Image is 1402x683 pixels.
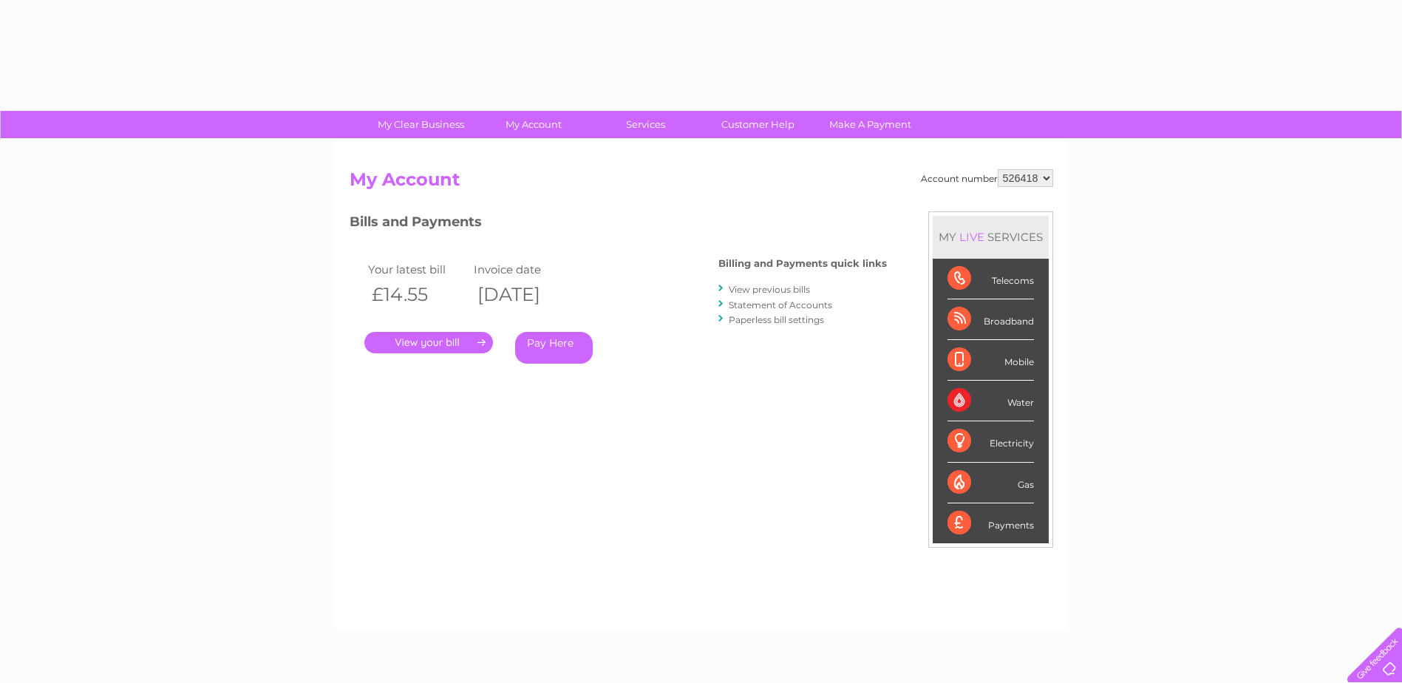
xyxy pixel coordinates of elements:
[364,259,471,279] td: Your latest bill
[585,111,707,138] a: Services
[947,259,1034,299] div: Telecoms
[697,111,819,138] a: Customer Help
[472,111,594,138] a: My Account
[947,299,1034,340] div: Broadband
[364,279,471,310] th: £14.55
[933,216,1049,258] div: MY SERVICES
[947,421,1034,462] div: Electricity
[947,503,1034,543] div: Payments
[947,463,1034,503] div: Gas
[364,332,493,353] a: .
[350,169,1053,197] h2: My Account
[350,211,887,237] h3: Bills and Payments
[809,111,931,138] a: Make A Payment
[729,314,824,325] a: Paperless bill settings
[956,230,987,244] div: LIVE
[921,169,1053,187] div: Account number
[729,284,810,295] a: View previous bills
[470,259,576,279] td: Invoice date
[360,111,482,138] a: My Clear Business
[947,340,1034,381] div: Mobile
[470,279,576,310] th: [DATE]
[718,258,887,269] h4: Billing and Payments quick links
[947,381,1034,421] div: Water
[729,299,832,310] a: Statement of Accounts
[515,332,593,364] a: Pay Here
